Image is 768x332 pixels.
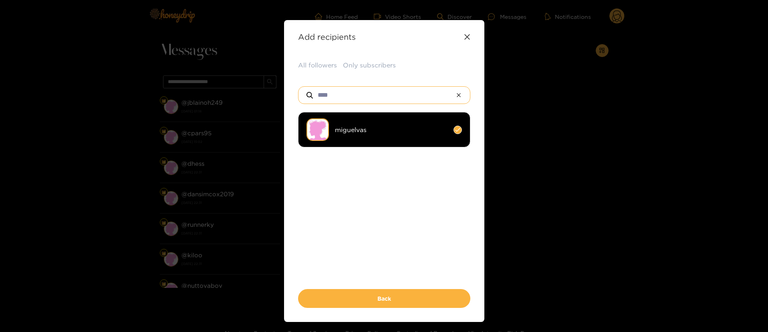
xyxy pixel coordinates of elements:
[343,61,396,70] button: Only subscribers
[298,32,356,41] strong: Add recipients
[335,125,447,134] span: miguelvas
[306,118,329,141] img: no-avatar.png
[298,289,470,308] button: Back
[298,61,337,70] button: All followers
